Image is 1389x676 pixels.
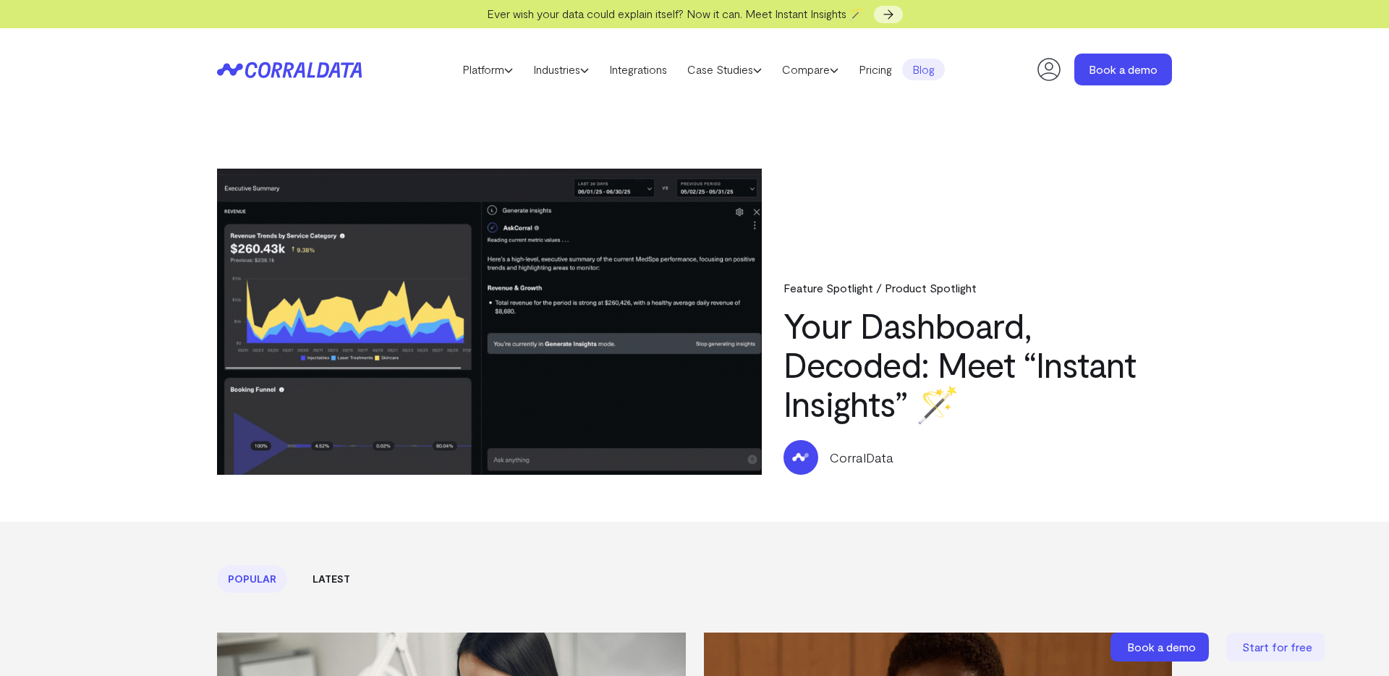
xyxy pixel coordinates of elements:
[487,7,864,20] span: Ever wish your data could explain itself? Now it can. Meet Instant Insights 🪄
[302,565,361,593] a: Latest
[1074,54,1172,85] a: Book a demo
[849,59,902,80] a: Pricing
[1226,633,1328,662] a: Start for free
[599,59,677,80] a: Integrations
[902,59,945,80] a: Blog
[523,59,599,80] a: Industries
[1242,640,1312,654] span: Start for free
[772,59,849,80] a: Compare
[830,448,893,467] p: CorralData
[452,59,523,80] a: Platform
[1110,633,1212,662] a: Book a demo
[677,59,772,80] a: Case Studies
[783,304,1136,424] a: Your Dashboard, Decoded: Meet “Instant Insights” 🪄
[1127,640,1196,654] span: Book a demo
[783,281,1173,295] div: Feature Spotlight / Product Spotlight
[217,565,287,593] a: Popular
